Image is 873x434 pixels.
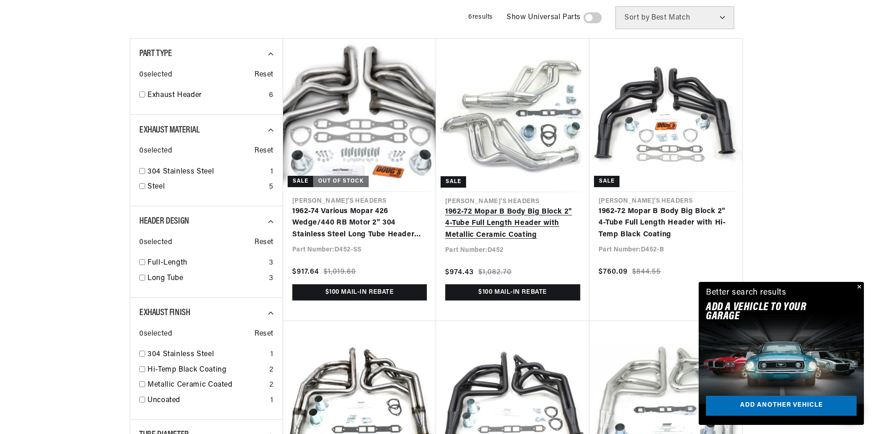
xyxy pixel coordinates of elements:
span: 0 selected [139,69,172,81]
div: 5 [269,181,274,193]
div: Better search results [706,286,787,300]
span: Exhaust Material [139,126,200,135]
a: Metallic Ceramic Coated [147,379,266,391]
span: Sort by [624,14,650,21]
h2: Add A VEHICLE to your garage [706,303,834,322]
a: Add another vehicle [706,396,857,416]
span: Part Type [139,49,172,58]
div: 2 [269,364,274,376]
button: Close [853,282,864,293]
span: Reset [254,145,274,157]
a: Exhaust Header [147,90,265,102]
span: Exhaust Finish [139,308,190,317]
span: Show Universal Parts [507,12,581,24]
a: 304 Stainless Steel [147,349,267,361]
span: Header Design [139,217,189,226]
a: Hi-Temp Black Coating [147,364,266,376]
a: 1962-72 Mopar B Body Big Block 2" 4-Tube Full Length Header with Metallic Ceramic Coating [445,206,580,241]
a: Steel [147,181,265,193]
span: Reset [254,237,274,249]
span: 0 selected [139,145,172,157]
div: 1 [270,349,274,361]
div: 2 [269,379,274,391]
span: 0 selected [139,328,172,340]
a: Long Tube [147,273,265,285]
a: 304 Stainless Steel [147,166,267,178]
select: Sort by [615,6,734,29]
a: 1962-72 Mopar B Body Big Block 2" 4-Tube Full Length Header with Hi-Temp Black Coating [599,206,733,241]
a: 1962-74 Various Mopar 426 Wedge/440 RB Motor 2" 304 Stainless Steel Long Tube Header with 3 1/2" ... [292,206,427,241]
div: 1 [270,166,274,178]
div: 1 [270,395,274,407]
a: Full-Length [147,257,265,269]
span: Reset [254,69,274,81]
span: 6 results [468,14,493,20]
div: 3 [269,273,274,285]
div: 6 [269,90,274,102]
span: 0 selected [139,237,172,249]
a: Uncoated [147,395,267,407]
div: 3 [269,257,274,269]
span: Reset [254,328,274,340]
